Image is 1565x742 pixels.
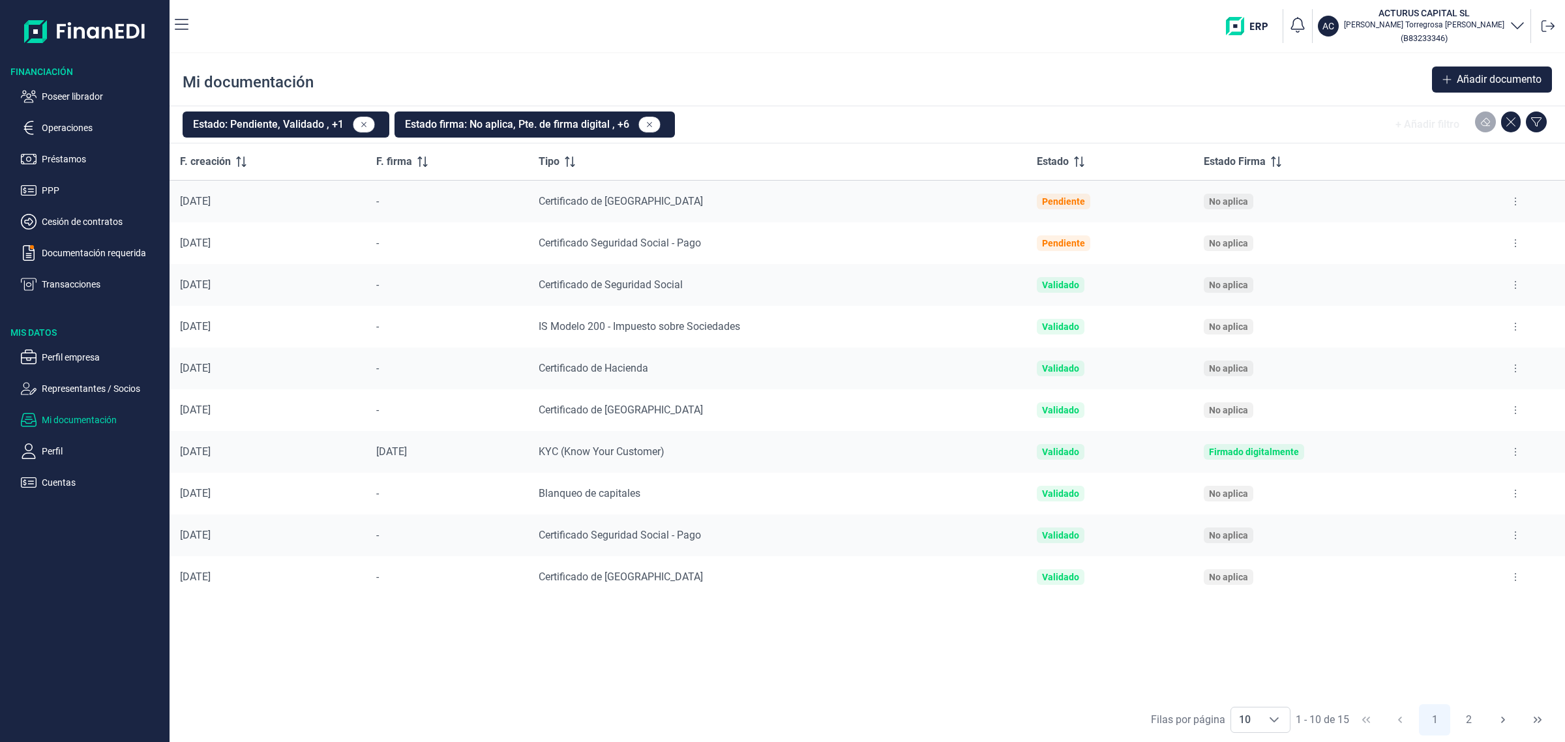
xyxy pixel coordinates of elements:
p: Representantes / Socios [42,381,164,396]
div: No aplica [1209,488,1248,499]
div: Validado [1042,280,1079,290]
div: Validado [1042,447,1079,457]
p: Mi documentación [42,412,164,428]
div: No aplica [1209,238,1248,248]
div: Pendiente [1042,196,1085,207]
img: Logo de aplicación [24,10,146,52]
button: Documentación requerida [21,245,164,261]
button: Préstamos [21,151,164,167]
p: Operaciones [42,120,164,136]
div: Choose [1259,707,1290,732]
div: - [376,487,518,500]
p: Cesión de contratos [42,214,164,230]
p: PPP [42,183,164,198]
div: Validado [1042,405,1079,415]
div: No aplica [1209,572,1248,582]
div: [DATE] [180,362,355,375]
p: Documentación requerida [42,245,164,261]
div: - [376,362,518,375]
div: [DATE] [180,404,355,417]
div: [DATE] [180,195,355,208]
button: Cuentas [21,475,164,490]
div: - [376,320,518,333]
div: Firmado digitalmente [1209,447,1299,457]
span: IS Modelo 200 - Impuesto sobre Sociedades [539,320,740,333]
div: No aplica [1209,280,1248,290]
span: Estado Firma [1204,154,1266,170]
div: Pendiente [1042,238,1085,248]
div: [DATE] [180,320,355,333]
span: Certificado Seguridad Social - Pago [539,529,701,541]
div: [DATE] [180,571,355,584]
div: No aplica [1209,196,1248,207]
button: Perfil empresa [21,349,164,365]
button: Last Page [1522,704,1553,735]
p: Perfil [42,443,164,459]
div: No aplica [1209,321,1248,332]
span: Certificado de [GEOGRAPHIC_DATA] [539,571,703,583]
div: [DATE] [180,487,355,500]
div: Validado [1042,321,1079,332]
button: Transacciones [21,276,164,292]
small: Copiar cif [1401,33,1448,43]
div: Filas por página [1151,712,1225,728]
span: Tipo [539,154,559,170]
button: Previous Page [1384,704,1416,735]
p: Perfil empresa [42,349,164,365]
p: Poseer librador [42,89,164,104]
p: AC [1322,20,1334,33]
div: No aplica [1209,405,1248,415]
span: Añadir documento [1457,72,1542,87]
div: - [376,278,518,291]
div: No aplica [1209,363,1248,374]
button: Estado: Pendiente, Validado , +1 [183,111,389,138]
span: Certificado Seguridad Social - Pago [539,237,701,249]
div: No aplica [1209,530,1248,541]
span: Estado [1037,154,1069,170]
div: - [376,195,518,208]
div: Mi documentación [183,72,314,93]
button: ACACTURUS CAPITAL SL[PERSON_NAME] Torregrosa [PERSON_NAME](B83233346) [1318,7,1525,46]
span: 10 [1231,707,1259,732]
div: - [376,237,518,250]
button: Añadir documento [1432,67,1552,93]
div: Validado [1042,572,1079,582]
div: [DATE] [376,445,518,458]
p: Cuentas [42,475,164,490]
h3: ACTURUS CAPITAL SL [1344,7,1504,20]
button: Page 2 [1453,704,1485,735]
button: Next Page [1487,704,1519,735]
div: Validado [1042,363,1079,374]
button: Page 1 [1419,704,1450,735]
span: F. creación [180,154,231,170]
button: Poseer librador [21,89,164,104]
span: 1 - 10 de 15 [1296,715,1349,725]
div: [DATE] [180,278,355,291]
span: Blanqueo de capitales [539,487,640,499]
p: [PERSON_NAME] Torregrosa [PERSON_NAME] [1344,20,1504,30]
span: F. firma [376,154,412,170]
div: [DATE] [180,237,355,250]
button: PPP [21,183,164,198]
button: Cesión de contratos [21,214,164,230]
div: [DATE] [180,445,355,458]
div: - [376,529,518,542]
button: Operaciones [21,120,164,136]
button: Mi documentación [21,412,164,428]
button: Perfil [21,443,164,459]
img: erp [1226,17,1277,35]
span: Certificado de Seguridad Social [539,278,683,291]
div: [DATE] [180,529,355,542]
div: Validado [1042,530,1079,541]
button: Estado firma: No aplica, Pte. de firma digital , +6 [395,111,675,138]
button: First Page [1350,704,1382,735]
div: - [376,404,518,417]
div: Validado [1042,488,1079,499]
span: KYC (Know Your Customer) [539,445,664,458]
p: Préstamos [42,151,164,167]
span: Certificado de [GEOGRAPHIC_DATA] [539,404,703,416]
p: Transacciones [42,276,164,292]
span: Certificado de [GEOGRAPHIC_DATA] [539,195,703,207]
div: - [376,571,518,584]
span: Certificado de Hacienda [539,362,648,374]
